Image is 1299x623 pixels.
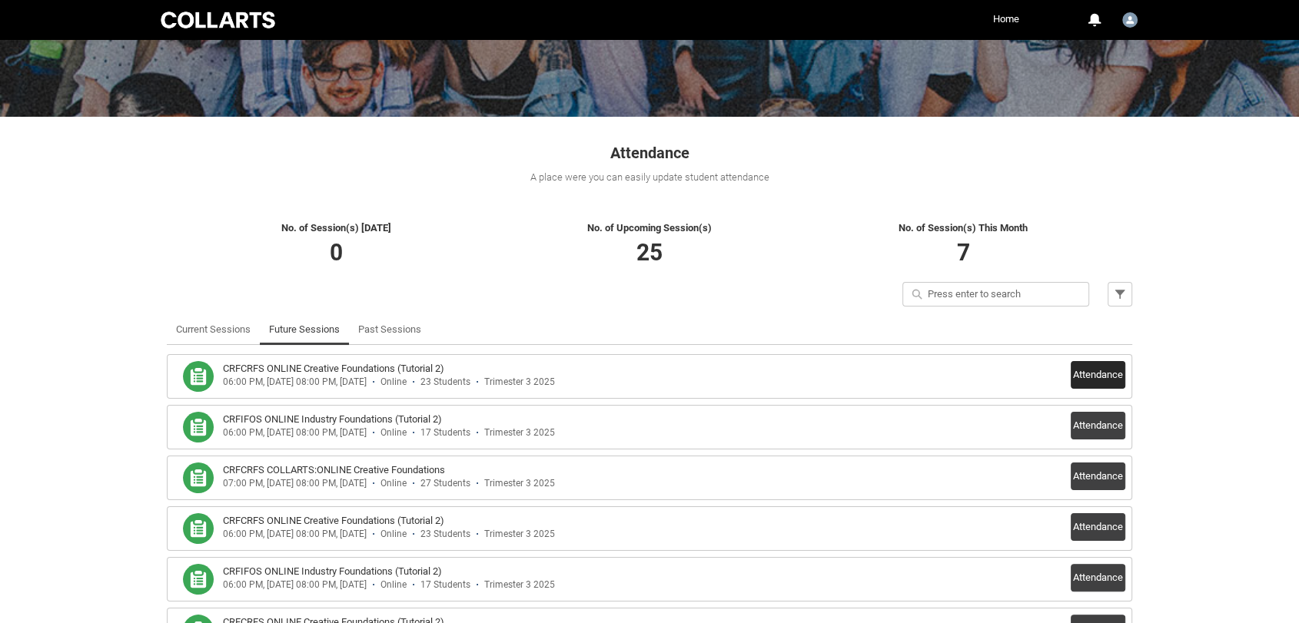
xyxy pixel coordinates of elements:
li: Future Sessions [260,314,349,345]
div: Online [380,376,407,388]
div: Online [380,579,407,591]
span: No. of Session(s) [DATE] [281,222,391,234]
a: Past Sessions [358,314,421,345]
div: 17 Students [420,427,470,439]
div: 07:00 PM, [DATE] 08:00 PM, [DATE] [223,478,367,489]
div: Online [380,529,407,540]
div: 23 Students [420,529,470,540]
div: A place were you can easily update student attendance [167,170,1132,185]
div: 06:00 PM, [DATE] 08:00 PM, [DATE] [223,427,367,439]
h3: CRFCRFS ONLINE Creative Foundations (Tutorial 2) [223,361,444,376]
h3: CRFCRFS ONLINE Creative Foundations (Tutorial 2) [223,513,444,529]
div: 06:00 PM, [DATE] 08:00 PM, [DATE] [223,579,367,591]
div: Trimester 3 2025 [484,376,555,388]
input: Press enter to search [902,282,1089,307]
span: 0 [330,239,343,266]
button: User Profile Faculty.bwoods [1118,6,1141,31]
span: Attendance [610,144,689,162]
span: No. of Upcoming Session(s) [587,222,712,234]
div: 23 Students [420,376,470,388]
span: No. of Session(s) This Month [899,222,1028,234]
button: Attendance [1071,462,1125,490]
button: Attendance [1071,513,1125,541]
div: Trimester 3 2025 [484,529,555,540]
div: Online [380,427,407,439]
div: 27 Students [420,478,470,489]
span: 25 [636,239,663,266]
div: Trimester 3 2025 [484,478,555,489]
div: 06:00 PM, [DATE] 08:00 PM, [DATE] [223,376,367,388]
div: 06:00 PM, [DATE] 08:00 PM, [DATE] [223,529,367,540]
h3: CRFIFOS ONLINE Industry Foundations (Tutorial 2) [223,412,442,427]
li: Past Sessions [349,314,430,345]
a: Current Sessions [176,314,251,345]
a: Future Sessions [269,314,340,345]
span: 7 [957,239,970,266]
button: Attendance [1071,361,1125,389]
li: Current Sessions [167,314,260,345]
div: 17 Students [420,579,470,591]
a: Home [989,8,1023,31]
button: Filter [1108,282,1132,307]
button: Attendance [1071,564,1125,592]
div: Trimester 3 2025 [484,579,555,591]
h3: CRFIFOS ONLINE Industry Foundations (Tutorial 2) [223,564,442,579]
div: Trimester 3 2025 [484,427,555,439]
button: Attendance [1071,412,1125,439]
h3: CRFCRFS COLLARTS:ONLINE Creative Foundations [223,462,445,478]
div: Online [380,478,407,489]
img: Faculty.bwoods [1122,12,1138,28]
